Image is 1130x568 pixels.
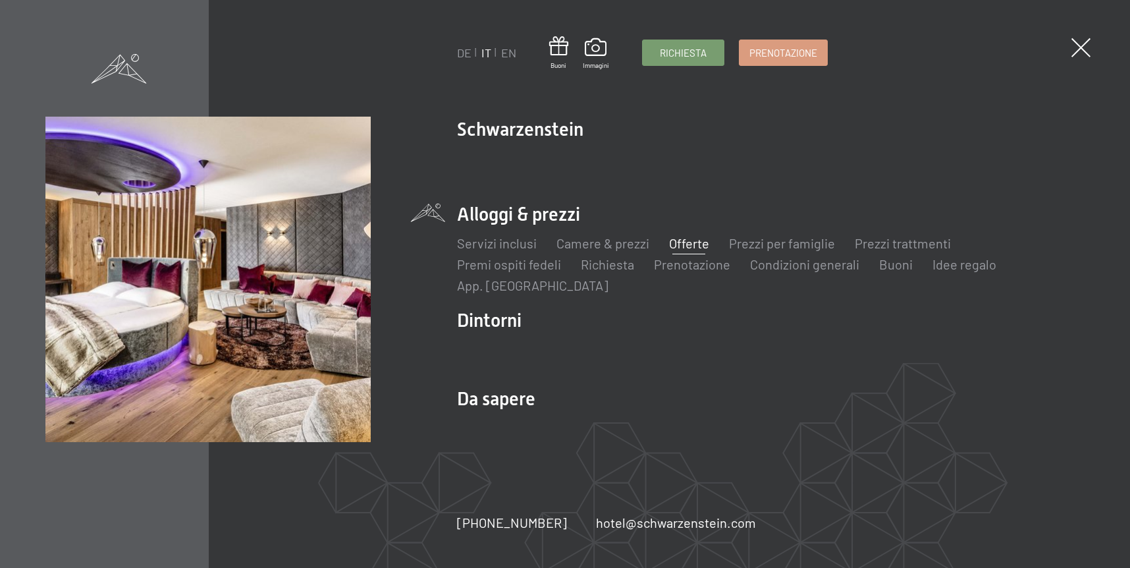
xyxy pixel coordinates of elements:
[729,235,835,251] a: Prezzi per famiglie
[932,256,996,272] a: Idee regalo
[855,235,951,251] a: Prezzi trattmenti
[549,61,568,70] span: Buoni
[457,235,537,251] a: Servizi inclusi
[457,513,567,532] a: [PHONE_NUMBER]
[457,515,567,530] span: [PHONE_NUMBER]
[669,235,709,251] a: Offerte
[583,38,609,70] a: Immagini
[740,40,827,65] a: Prenotazione
[750,256,859,272] a: Condizioni generali
[643,40,724,65] a: Richiesta
[549,36,568,70] a: Buoni
[596,513,756,532] a: hotel@schwarzenstein.com
[457,277,608,293] a: App. [GEOGRAPHIC_DATA]
[581,256,634,272] a: Richiesta
[583,61,609,70] span: Immagini
[879,256,913,272] a: Buoni
[654,256,730,272] a: Prenotazione
[660,46,707,60] span: Richiesta
[457,256,561,272] a: Premi ospiti fedeli
[556,235,649,251] a: Camere & prezzi
[457,45,471,60] a: DE
[501,45,516,60] a: EN
[749,46,817,60] span: Prenotazione
[481,45,491,60] a: IT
